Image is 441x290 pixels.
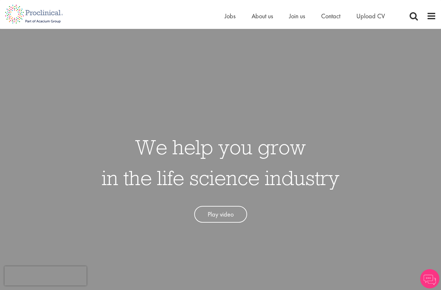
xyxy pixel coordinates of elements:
[321,12,340,20] a: Contact
[194,206,247,223] a: Play video
[420,269,439,288] img: Chatbot
[252,12,273,20] a: About us
[102,132,339,193] h1: We help you grow in the life science industry
[356,12,385,20] a: Upload CV
[289,12,305,20] a: Join us
[225,12,236,20] a: Jobs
